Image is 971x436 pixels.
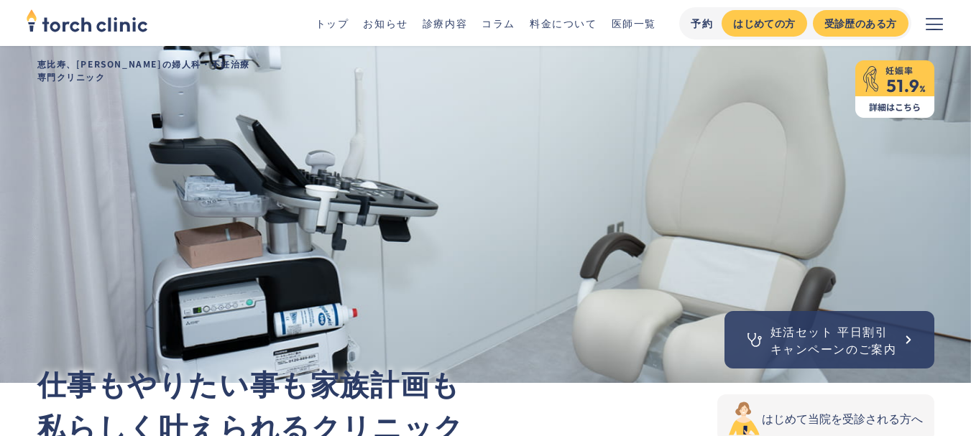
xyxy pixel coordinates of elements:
[733,16,795,31] div: はじめての方
[762,409,923,427] div: はじめて当院を受診される方へ
[316,16,349,30] a: トップ
[26,46,946,95] h1: 恵比寿、[PERSON_NAME]の婦人科・不妊治療 専門クリニック
[482,16,515,30] a: コラム
[813,10,908,37] a: 受診歴のある方
[824,16,897,31] div: 受診歴のある方
[691,16,713,31] div: 予約
[26,4,148,36] img: torch clinic
[363,16,408,30] a: お知らせ
[530,16,597,30] a: 料金について
[423,16,467,30] a: 診療内容
[745,330,765,350] img: 聴診器のアイコン
[612,16,656,30] a: 医師一覧
[26,10,148,36] a: home
[724,311,934,368] a: 妊活セット 平日割引キャンペーンのご案内
[722,10,806,37] a: はじめての方
[770,323,897,357] div: 妊活セット 平日割引 キャンペーンのご案内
